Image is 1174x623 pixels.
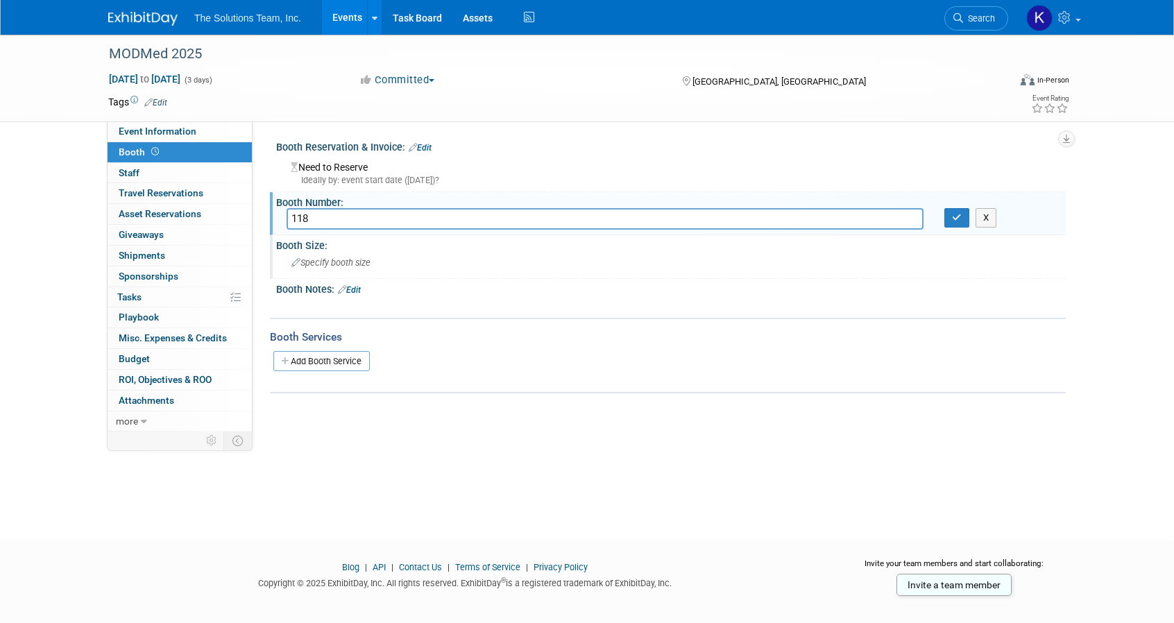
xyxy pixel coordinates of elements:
a: ROI, Objectives & ROO [108,370,252,390]
span: | [361,562,371,572]
div: Booth Size: [276,235,1066,253]
a: Misc. Expenses & Credits [108,328,252,348]
a: Asset Reservations [108,204,252,224]
div: Event Rating [1031,95,1069,102]
a: API [373,562,386,572]
div: In-Person [1037,75,1069,85]
span: Budget [119,353,150,364]
button: X [976,208,997,228]
span: Booth not reserved yet [148,146,162,157]
img: Format-Inperson.png [1021,74,1035,85]
span: Staff [119,167,139,178]
a: Attachments [108,391,252,411]
span: Event Information [119,126,196,137]
td: Toggle Event Tabs [224,432,253,450]
span: Misc. Expenses & Credits [119,332,227,343]
a: Edit [144,98,167,108]
div: Need to Reserve [287,157,1055,187]
span: Booth [119,146,162,157]
button: Committed [354,73,441,87]
span: [DATE] [DATE] [108,73,181,85]
a: Shipments [108,246,252,266]
div: MODMed 2025 [104,42,987,67]
a: Terms of Service [455,562,520,572]
span: Attachments [119,395,174,406]
div: Booth Services [270,330,1066,345]
a: Edit [409,143,432,153]
a: Privacy Policy [534,562,588,572]
a: Invite a team member [896,574,1012,596]
span: Travel Reservations [119,187,203,198]
span: ROI, Objectives & ROO [119,374,212,385]
span: [GEOGRAPHIC_DATA], [GEOGRAPHIC_DATA] [692,76,866,87]
a: Staff [108,163,252,183]
span: | [444,562,453,572]
span: Playbook [119,311,159,323]
a: Budget [108,349,252,369]
span: Sponsorships [119,271,178,282]
span: The Solutions Team, Inc. [194,12,301,24]
a: Sponsorships [108,266,252,287]
span: Asset Reservations [119,208,201,219]
span: Tasks [117,291,142,302]
div: Copyright © 2025 ExhibitDay, Inc. All rights reserved. ExhibitDay is a registered trademark of Ex... [108,574,822,590]
td: Personalize Event Tab Strip [200,432,224,450]
div: Invite your team members and start collaborating: [842,558,1066,579]
a: Edit [338,285,361,295]
a: Event Information [108,121,252,142]
span: | [522,562,531,572]
a: Tasks [108,287,252,307]
td: Tags [108,95,167,109]
a: Contact Us [399,562,442,572]
sup: ® [501,577,506,584]
span: Search [963,13,995,24]
a: more [108,411,252,432]
div: Event Format [926,72,1069,93]
a: Add Booth Service [273,351,370,371]
a: Playbook [108,307,252,327]
a: Giveaways [108,225,252,245]
span: Specify booth size [291,257,371,268]
span: more [116,416,138,427]
img: ExhibitDay [108,12,178,26]
span: Shipments [119,250,165,261]
div: Ideally by: event start date ([DATE])? [291,174,1055,187]
span: (3 days) [183,76,212,85]
div: Booth Reservation & Invoice: [276,137,1066,155]
div: Booth Notes: [276,279,1066,297]
span: to [138,74,151,85]
img: Kaelon Harris [1026,5,1053,31]
a: Travel Reservations [108,183,252,203]
a: Blog [342,562,359,572]
a: Booth [108,142,252,162]
a: Search [944,6,1008,31]
span: Giveaways [119,229,164,240]
span: | [388,562,397,572]
div: Booth Number: [276,192,1066,210]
